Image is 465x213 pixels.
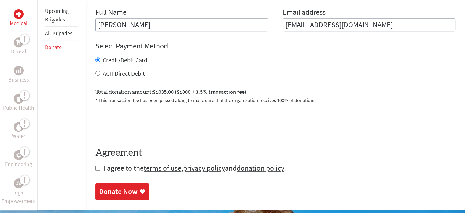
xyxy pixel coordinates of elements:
[8,66,29,84] a: BusinessBusiness
[3,94,34,112] a: Public HealthPublic Health
[99,187,138,196] div: Donate Now
[95,111,188,135] iframe: reCAPTCHA
[95,183,149,200] a: Donate Now
[12,132,25,140] p: Water
[183,163,225,173] a: privacy policy
[5,160,32,169] p: Engineering
[16,124,21,131] img: Water
[14,94,24,104] div: Public Health
[8,75,29,84] p: Business
[45,27,78,40] li: All Brigades
[45,7,69,23] a: Upcoming Brigades
[45,44,62,51] a: Donate
[16,96,21,102] img: Public Health
[103,70,145,77] label: ACH Direct Debit
[16,181,21,185] img: Legal Empowerment
[14,150,24,160] div: Engineering
[14,122,24,132] div: Water
[14,37,24,47] div: Dental
[1,188,36,205] p: Legal Empowerment
[10,19,28,28] p: Medical
[5,150,32,169] a: EngineeringEngineering
[103,56,147,64] label: Credit/Debit Card
[283,7,326,18] label: Email address
[10,9,28,28] a: MedicalMedical
[153,88,246,95] span: $1035.00 ($1000 + 3.5% transaction fee)
[95,18,268,31] input: Enter Full Name
[45,30,72,37] a: All Brigades
[95,97,455,104] p: * This transaction fee has been passed along to make sure that the organization receives 100% of ...
[45,40,78,54] li: Donate
[11,37,26,56] a: DentalDental
[104,163,286,173] span: I agree to the , and .
[16,153,21,158] img: Engineering
[95,7,127,18] label: Full Name
[144,163,181,173] a: terms of use
[14,66,24,75] div: Business
[45,4,78,27] li: Upcoming Brigades
[14,9,24,19] div: Medical
[12,122,25,140] a: WaterWater
[3,104,34,112] p: Public Health
[1,178,36,205] a: Legal EmpowermentLegal Empowerment
[95,41,455,51] h4: Select Payment Method
[16,40,21,45] img: Dental
[283,18,455,31] input: Your Email
[95,88,246,97] label: Total donation amount:
[11,47,26,56] p: Dental
[237,163,284,173] a: donation policy
[95,147,455,158] h4: Agreement
[16,68,21,73] img: Business
[16,12,21,17] img: Medical
[14,178,24,188] div: Legal Empowerment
